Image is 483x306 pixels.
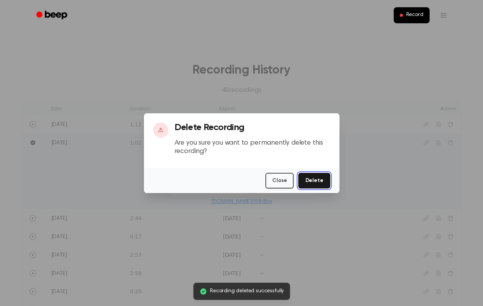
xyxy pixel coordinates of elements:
[31,8,74,23] a: Beep
[174,122,330,133] h3: Delete Recording
[153,122,168,138] div: ⚠
[265,173,294,188] button: Close
[406,12,423,19] span: Record
[210,287,284,295] span: Recording deleted successfully
[394,7,429,23] button: Record
[434,6,452,24] button: Open menu
[174,139,330,156] p: Are you sure you want to permanently delete this recording?
[298,173,330,188] button: Delete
